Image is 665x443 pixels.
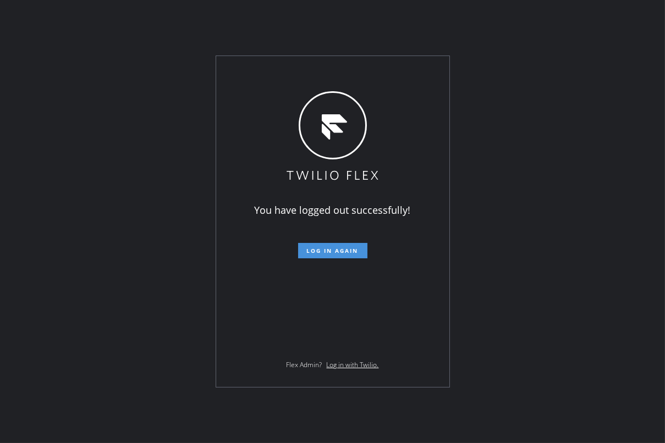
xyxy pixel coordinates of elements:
span: You have logged out successfully! [255,203,411,217]
button: Log in again [298,243,367,258]
span: Flex Admin? [287,360,322,369]
span: Log in again [307,247,359,254]
a: Log in with Twilio. [327,360,379,369]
